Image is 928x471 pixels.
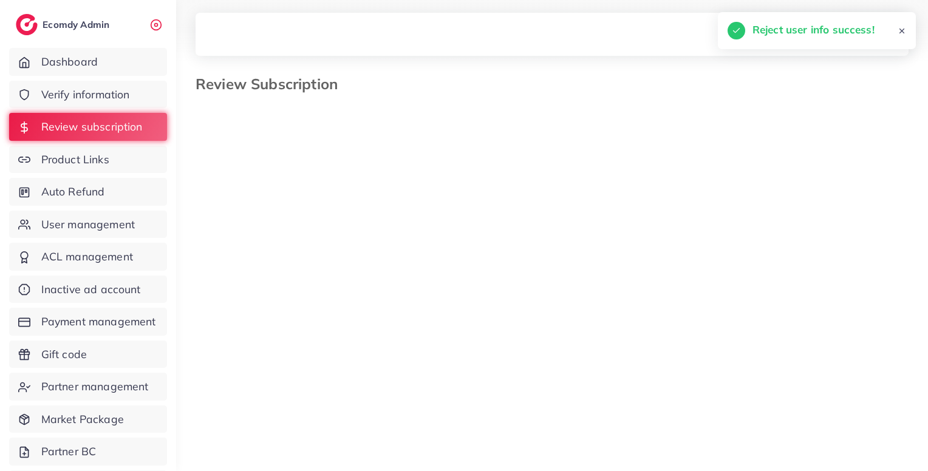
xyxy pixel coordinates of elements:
[41,444,97,459] span: Partner BC
[41,217,135,232] span: User management
[16,14,112,35] a: logoEcomdy Admin
[9,146,167,174] a: Product Links
[41,314,156,330] span: Payment management
[41,412,124,427] span: Market Package
[16,14,38,35] img: logo
[9,405,167,433] a: Market Package
[41,347,87,362] span: Gift code
[9,211,167,239] a: User management
[9,341,167,368] a: Gift code
[9,308,167,336] a: Payment management
[9,438,167,466] a: Partner BC
[41,379,149,395] span: Partner management
[9,81,167,109] a: Verify information
[41,87,130,103] span: Verify information
[9,243,167,271] a: ACL management
[196,75,347,93] h3: Review Subscription
[9,178,167,206] a: Auto Refund
[9,113,167,141] a: Review subscription
[41,184,105,200] span: Auto Refund
[41,54,98,70] span: Dashboard
[41,119,143,135] span: Review subscription
[752,22,875,38] h5: Reject user info success!
[9,373,167,401] a: Partner management
[43,19,112,30] h2: Ecomdy Admin
[41,249,133,265] span: ACL management
[9,48,167,76] a: Dashboard
[41,152,109,168] span: Product Links
[9,276,167,303] a: Inactive ad account
[41,282,141,297] span: Inactive ad account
